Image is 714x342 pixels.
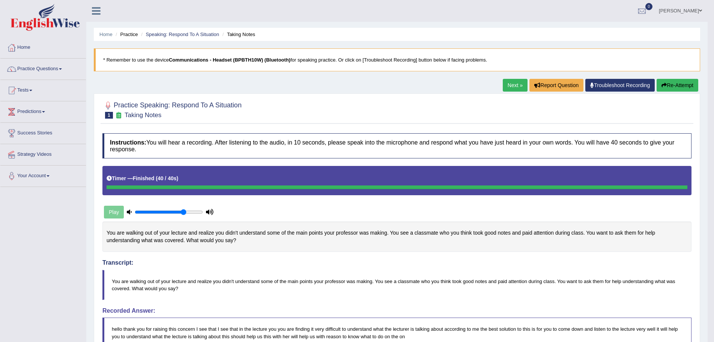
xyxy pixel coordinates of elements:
[645,3,653,10] span: 0
[0,144,86,163] a: Strategy Videos
[156,175,158,181] b: (
[102,221,691,252] div: You are walking out of your lecture and realize you didn't understand some of the main points you...
[110,139,146,146] b: Instructions:
[0,59,86,77] a: Practice Questions
[221,31,255,38] li: Taking Notes
[0,101,86,120] a: Predictions
[0,166,86,184] a: Your Account
[102,307,691,314] h4: Recorded Answer:
[585,79,655,92] a: Troubleshoot Recording
[102,100,242,119] h2: Practice Speaking: Respond To A Situation
[503,79,528,92] a: Next »
[107,176,178,181] h5: Timer —
[99,32,113,37] a: Home
[0,123,86,142] a: Success Stories
[158,175,177,181] b: 40 / 40s
[102,270,691,300] blockquote: You are walking out of your lecture and realize you didn't understand some of the main points you...
[102,133,691,158] h4: You will hear a recording. After listening to the audio, in 10 seconds, please speak into the mic...
[114,31,138,38] li: Practice
[529,79,583,92] button: Report Question
[0,37,86,56] a: Home
[105,112,113,119] span: 1
[94,48,700,71] blockquote: * Remember to use the device for speaking practice. Or click on [Troubleshoot Recording] button b...
[0,80,86,99] a: Tests
[169,57,290,63] b: Communications - Headset (BPBTH10W) (Bluetooth)
[115,112,123,119] small: Exam occurring question
[177,175,179,181] b: )
[133,175,155,181] b: Finished
[146,32,219,37] a: Speaking: Respond To A Situation
[657,79,698,92] button: Re-Attempt
[125,111,161,119] small: Taking Notes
